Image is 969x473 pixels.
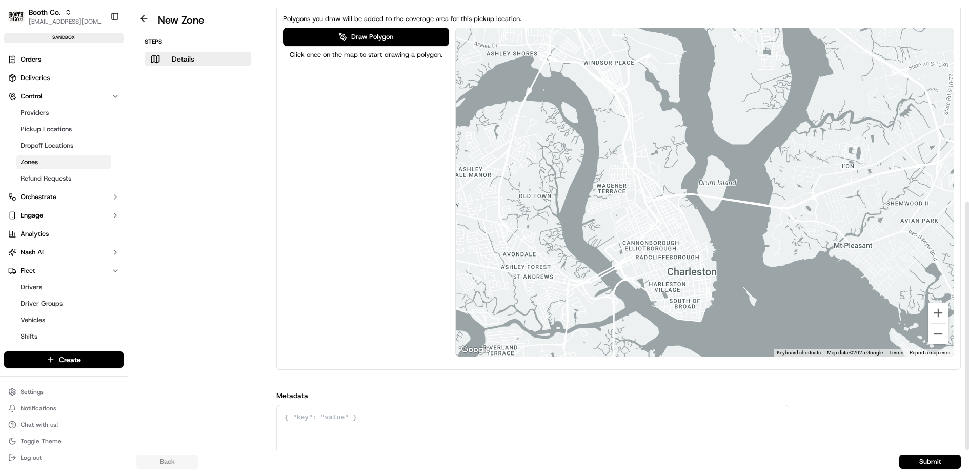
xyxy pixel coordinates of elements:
span: Log out [21,454,42,462]
span: Shifts [21,332,37,341]
img: Nash [10,10,31,30]
button: Toggle Theme [4,434,124,448]
a: Analytics [4,226,124,242]
a: Deliveries [4,70,124,86]
button: Engage [4,207,124,224]
span: Nash AI [21,248,44,257]
button: Control [4,88,124,105]
button: Details [145,52,251,66]
span: Orchestrate [21,192,56,202]
input: Got a question? Start typing here... [27,66,185,76]
button: Draw Polygon [283,28,449,46]
span: Zones [21,157,38,167]
span: Toggle Theme [21,437,62,445]
h3: Metadata [276,390,961,401]
a: Zones [16,155,111,169]
span: Analytics [21,229,49,239]
button: Keyboard shortcuts [777,349,821,357]
a: Refund Requests [16,171,111,186]
p: Welcome 👋 [10,41,187,57]
span: Knowledge Base [21,148,78,159]
button: Settings [4,385,124,399]
p: Details [172,54,194,64]
span: Click once on the map to start drawing a polygon. [283,50,449,60]
button: Log out [4,450,124,465]
div: We're available if you need us! [35,108,130,116]
button: Submit [899,455,961,469]
button: Booth Co. [29,7,60,17]
button: [EMAIL_ADDRESS][DOMAIN_NAME] [29,17,102,26]
span: Pylon [102,173,124,181]
img: Google [458,343,492,357]
span: Pickup Locations [21,125,72,134]
a: Driver Groups [16,297,111,311]
a: 📗Knowledge Base [6,144,83,163]
span: Notifications [21,404,56,412]
button: Fleet [4,263,124,279]
button: Zoom in [928,303,948,323]
span: Create [59,354,81,365]
a: 💻API Documentation [83,144,169,163]
img: Booth Co. [8,10,25,23]
a: Shifts [16,329,111,344]
span: Fleet [21,266,35,275]
a: Powered byPylon [72,173,124,181]
span: Vehicles [21,316,45,325]
span: Refund Requests [21,174,71,183]
span: Engage [21,211,43,220]
span: Polygons you draw will be added to the coverage area for this pickup location. [283,14,521,23]
button: Orchestrate [4,189,124,205]
a: Pickup Locations [16,122,111,136]
a: Report a map error [910,350,951,356]
button: Chat with us! [4,418,124,432]
a: Providers [16,106,111,120]
div: 💻 [87,149,95,157]
a: Dropoff Locations [16,139,111,153]
button: Booth Co.Booth Co.[EMAIL_ADDRESS][DOMAIN_NAME] [4,4,106,29]
div: Polygon(0)Add [279,9,958,369]
span: Control [21,92,42,101]
div: Start new chat [35,97,168,108]
span: API Documentation [97,148,165,159]
p: Steps [145,37,251,46]
span: Dropoff Locations [21,141,73,150]
span: Deliveries [21,73,50,83]
h1: New Zone [158,13,204,27]
a: Open this area in Google Maps (opens a new window) [458,343,492,357]
span: Providers [21,108,49,117]
a: Vehicles [16,313,111,327]
div: 📗 [10,149,18,157]
span: Map data ©2025 Google [827,350,883,356]
button: Notifications [4,401,124,416]
button: Nash AI [4,244,124,261]
button: Create [4,351,124,368]
a: Orders [4,51,124,68]
img: 1736555255976-a54dd68f-1ca7-489b-9aae-adbdc363a1c4 [10,97,29,116]
a: Terms (opens in new tab) [889,350,903,356]
span: Settings [21,388,44,396]
span: Chat with us! [21,421,58,429]
span: Driver Groups [21,299,63,308]
div: sandbox [4,33,124,43]
button: Start new chat [174,101,187,113]
span: Drivers [21,283,42,292]
a: Drivers [16,280,111,294]
button: Zoom out [928,324,948,344]
span: Orders [21,55,41,64]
